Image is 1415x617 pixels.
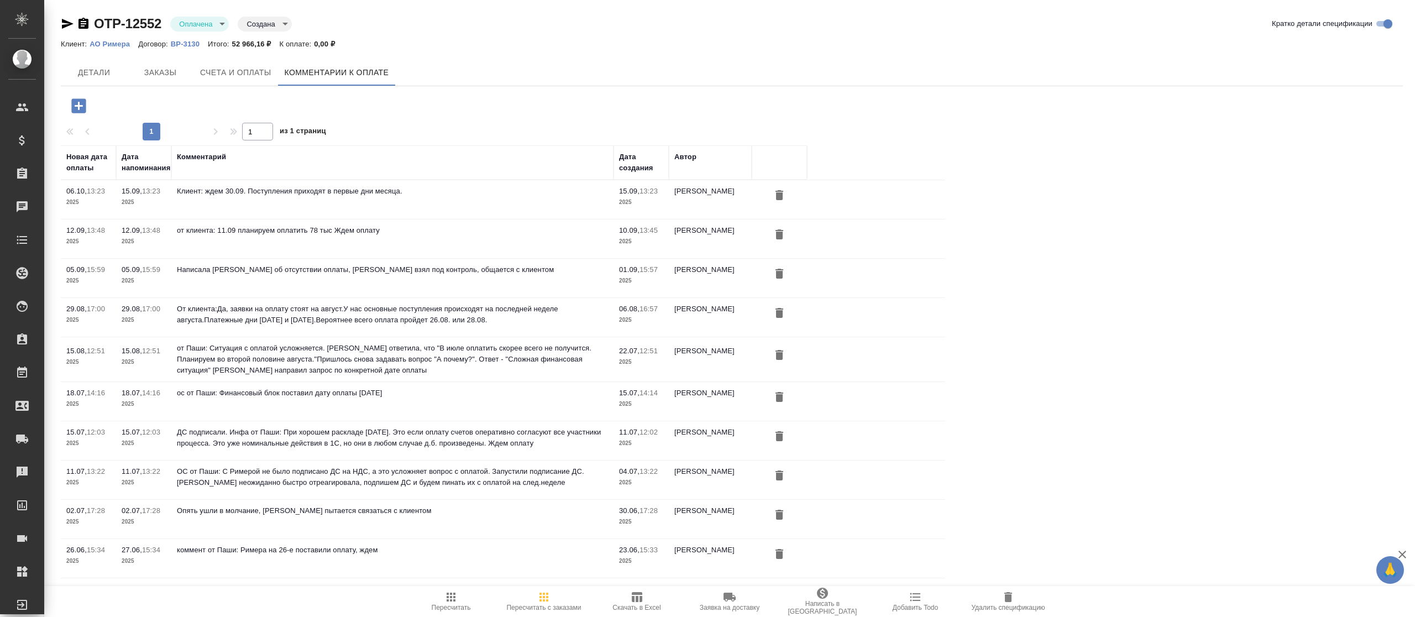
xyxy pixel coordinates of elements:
[142,389,160,397] p: 14:16
[669,539,752,578] td: [PERSON_NAME]
[232,40,280,48] p: 52 966,16 ₽
[87,187,105,195] p: 13:23
[640,428,658,436] p: 12:02
[314,40,343,48] p: 0,00 ₽
[122,506,142,515] p: 02.07,
[640,467,658,475] p: 13:22
[1272,18,1372,29] span: Кратко детали спецификации
[619,585,640,593] p: 20.06,
[142,546,160,554] p: 15:34
[405,586,497,617] button: Пересчитать
[208,40,232,48] p: Итого:
[87,546,105,554] p: 15:34
[66,546,87,554] p: 26.06,
[66,187,87,195] p: 06.10,
[122,197,166,208] p: 2025
[87,585,105,593] p: 15:20
[669,219,752,258] td: [PERSON_NAME]
[640,305,658,313] p: 16:57
[122,236,166,247] p: 2025
[619,556,663,567] p: 2025
[122,546,142,554] p: 27.06,
[497,586,590,617] button: Пересчитать с заказами
[200,66,271,80] span: Счета и оплаты
[619,315,663,326] p: 2025
[87,506,105,515] p: 17:28
[770,505,789,526] button: Удалить
[669,461,752,499] td: [PERSON_NAME]
[66,438,111,449] p: 2025
[122,585,142,593] p: 25.06,
[770,264,789,285] button: Удалить
[142,347,160,355] p: 12:51
[122,389,142,397] p: 18.07,
[66,357,111,368] p: 2025
[142,467,160,475] p: 13:22
[66,389,87,397] p: 18.07,
[142,428,160,436] p: 12:03
[177,264,608,275] p: Написала [PERSON_NAME] об отсутствии оплаты, [PERSON_NAME] взял под контроль, общается с клиентом
[619,347,640,355] p: 22.07,
[66,516,111,527] p: 2025
[177,151,226,163] div: Комментарий
[177,505,608,516] p: Опять ушли в молчание, [PERSON_NAME] пытается связаться с клиентом
[87,305,105,313] p: 17:00
[619,438,663,449] p: 2025
[122,357,166,368] p: 2025
[66,467,87,475] p: 11.07,
[171,40,208,48] p: ВР-3130
[66,236,111,247] p: 2025
[669,382,752,421] td: [PERSON_NAME]
[122,438,166,449] p: 2025
[90,39,138,48] a: АО Римера
[177,388,608,399] p: ос от Паши: Финансовый блок поставил дату оплаты [DATE]
[619,197,663,208] p: 2025
[122,265,142,274] p: 05.09,
[619,516,663,527] p: 2025
[674,151,696,163] div: Автор
[66,506,87,515] p: 02.07,
[177,343,608,376] p: от Паши: Ситуация с оплатой усложняется. [PERSON_NAME] ответила, что "В июле оплатить скорее всег...
[506,604,581,611] span: Пересчитать с заказами
[66,428,87,436] p: 15.07,
[285,66,389,80] span: Комментарии к оплате
[66,315,111,326] p: 2025
[619,399,663,410] p: 2025
[87,389,105,397] p: 14:16
[177,427,608,449] p: ДС подписали. Инфа от Паши: При хорошем раскладе [DATE]. Это если оплату счетов оперативно соглас...
[142,265,160,274] p: 15:59
[1376,556,1404,584] button: 🙏
[669,500,752,538] td: [PERSON_NAME]
[770,584,789,604] button: Удалить
[87,347,105,355] p: 12:51
[619,428,640,436] p: 11.07,
[87,428,105,436] p: 12:03
[640,546,658,554] p: 15:33
[619,357,663,368] p: 2025
[87,226,105,234] p: 13:48
[66,399,111,410] p: 2025
[669,298,752,337] td: [PERSON_NAME]
[94,16,161,31] a: OTP-12552
[142,585,160,593] p: 15:20
[122,305,142,313] p: 29.08,
[776,586,869,617] button: Написать в [GEOGRAPHIC_DATA]
[122,315,166,326] p: 2025
[142,187,160,195] p: 13:23
[142,506,160,515] p: 17:28
[122,428,142,436] p: 15.07,
[770,304,789,324] button: Удалить
[640,585,658,593] p: 15:18
[893,604,938,611] span: Добавить Todo
[171,39,208,48] a: ВР-3130
[640,389,658,397] p: 14:14
[669,259,752,297] td: [PERSON_NAME]
[619,275,663,286] p: 2025
[243,19,278,29] button: Создана
[176,19,216,29] button: Оплачена
[177,304,608,326] p: От клиента:Да, заявки на оплату стоят на август.У нас основные поступления происходят на последне...
[619,477,663,488] p: 2025
[66,226,87,234] p: 12.09,
[770,427,789,447] button: Удалить
[619,226,640,234] p: 10.09,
